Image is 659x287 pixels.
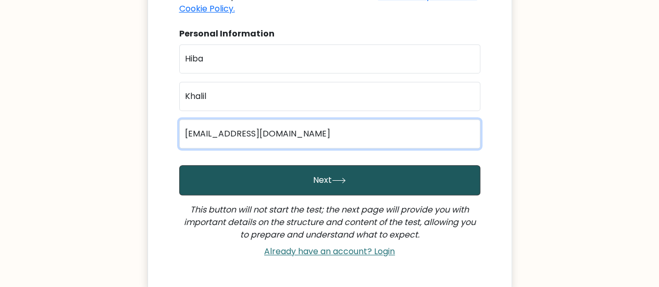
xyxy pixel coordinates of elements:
i: This button will not start the test; the next page will provide you with important details on the... [184,204,476,241]
input: First name [179,44,480,73]
button: Next [179,165,480,195]
a: Already have an account? Login [260,245,399,257]
div: Personal Information [179,28,480,40]
input: Last name [179,82,480,111]
input: Email [179,119,480,148]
